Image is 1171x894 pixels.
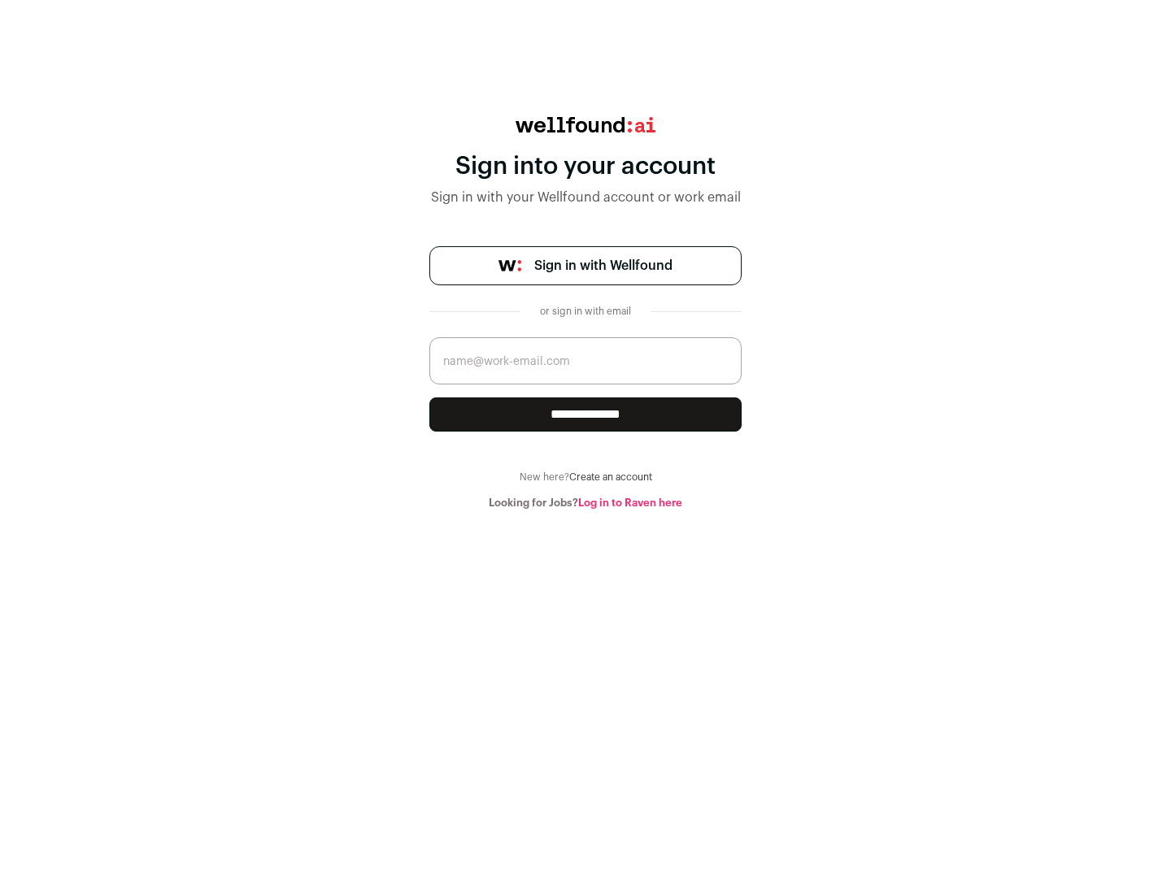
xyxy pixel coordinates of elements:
[429,337,742,384] input: name@work-email.com
[429,152,742,181] div: Sign into your account
[429,497,742,510] div: Looking for Jobs?
[516,117,655,132] img: wellfound:ai
[533,305,638,318] div: or sign in with email
[578,497,682,508] a: Log in to Raven here
[429,471,742,484] div: New here?
[569,472,652,482] a: Create an account
[534,256,673,276] span: Sign in with Wellfound
[429,246,742,285] a: Sign in with Wellfound
[498,260,521,271] img: wellfound-symbol-flush-black-fb3c872781a75f747ccb3a119075da62bfe97bd399995f84a933054e44a575c4.png
[429,188,742,207] div: Sign in with your Wellfound account or work email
